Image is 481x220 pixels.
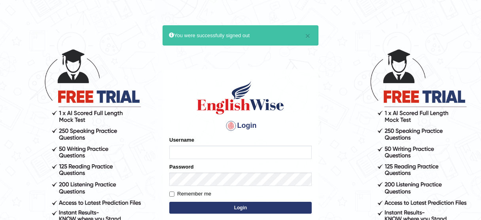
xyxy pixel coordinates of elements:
[169,190,211,198] label: Remember me
[169,119,312,132] h4: Login
[169,202,312,214] button: Login
[195,80,286,116] img: Logo of English Wise sign in for intelligent practice with AI
[169,136,194,144] label: Username
[163,25,318,46] div: You were successfully signed out
[169,192,174,197] input: Remember me
[305,32,310,40] button: ×
[169,163,193,171] label: Password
